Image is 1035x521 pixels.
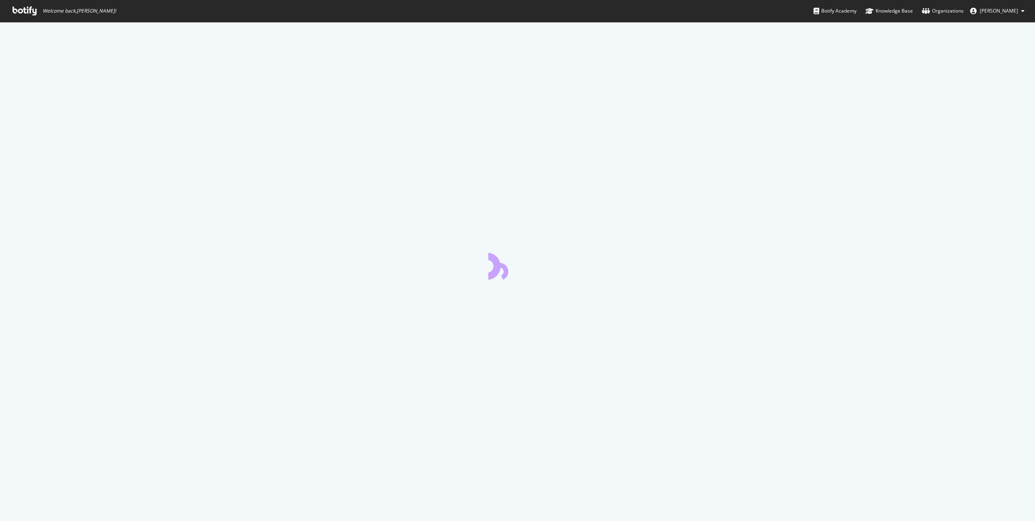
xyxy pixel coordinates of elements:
[43,8,116,14] span: Welcome back, [PERSON_NAME] !
[865,7,913,15] div: Knowledge Base
[964,4,1031,17] button: [PERSON_NAME]
[980,7,1018,14] span: Gustavo Bittencourt
[922,7,964,15] div: Organizations
[814,7,857,15] div: Botify Academy
[488,250,547,280] div: animation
